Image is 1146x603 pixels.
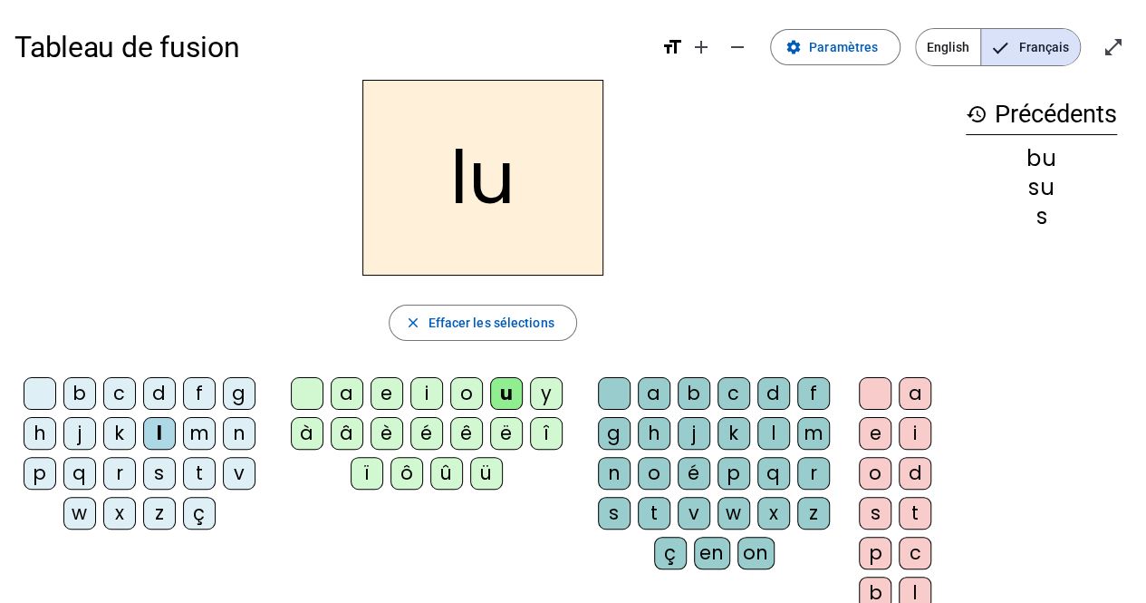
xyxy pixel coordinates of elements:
h3: Précédents [966,94,1117,135]
div: h [638,417,670,450]
div: w [717,497,750,530]
div: d [143,377,176,410]
div: b [678,377,710,410]
div: g [223,377,255,410]
div: g [598,417,631,450]
button: Entrer en plein écran [1095,29,1132,65]
div: bu [966,148,1117,170]
div: û [430,457,463,490]
div: à [291,417,323,450]
div: h [24,417,56,450]
span: English [916,29,980,65]
div: k [717,417,750,450]
button: Paramètres [770,29,900,65]
div: ï [351,457,383,490]
div: j [63,417,96,450]
div: m [183,417,216,450]
div: a [331,377,363,410]
div: b [63,377,96,410]
div: n [598,457,631,490]
div: ê [450,417,483,450]
div: o [450,377,483,410]
div: c [899,537,931,569]
div: z [797,497,830,530]
span: Paramètres [809,36,878,58]
div: o [859,457,891,490]
div: î [530,417,563,450]
div: q [63,457,96,490]
span: Effacer les sélections [428,312,554,334]
div: a [638,377,670,410]
div: i [410,377,443,410]
div: ü [470,457,503,490]
div: p [859,537,891,569]
div: r [797,457,830,490]
div: p [717,457,750,490]
div: r [103,457,136,490]
div: v [223,457,255,490]
div: t [183,457,216,490]
div: en [694,537,730,569]
div: su [966,177,1117,199]
mat-button-toggle-group: Language selection [915,28,1081,66]
div: é [678,457,710,490]
div: s [598,497,631,530]
mat-icon: open_in_full [1103,36,1124,58]
h1: Tableau de fusion [14,18,647,76]
div: p [24,457,56,490]
div: t [638,497,670,530]
div: l [757,417,790,450]
mat-icon: close [404,315,420,331]
div: f [183,377,216,410]
div: è [371,417,403,450]
div: ç [183,497,216,530]
mat-icon: add [690,36,712,58]
div: c [103,377,136,410]
span: Français [981,29,1080,65]
button: Effacer les sélections [389,305,576,341]
button: Diminuer la taille de la police [719,29,756,65]
div: s [859,497,891,530]
div: k [103,417,136,450]
div: d [899,457,931,490]
div: i [899,417,931,450]
mat-icon: history [966,103,987,125]
div: x [757,497,790,530]
div: m [797,417,830,450]
div: l [143,417,176,450]
div: â [331,417,363,450]
div: ç [654,537,687,569]
mat-icon: format_size [661,36,683,58]
div: on [737,537,775,569]
div: s [966,206,1117,228]
div: v [678,497,710,530]
div: w [63,497,96,530]
div: e [371,377,403,410]
div: n [223,417,255,450]
div: u [490,377,523,410]
div: e [859,417,891,450]
div: q [757,457,790,490]
div: z [143,497,176,530]
div: y [530,377,563,410]
div: c [717,377,750,410]
div: ô [390,457,423,490]
div: é [410,417,443,450]
div: s [143,457,176,490]
button: Augmenter la taille de la police [683,29,719,65]
div: t [899,497,931,530]
div: f [797,377,830,410]
div: o [638,457,670,490]
div: d [757,377,790,410]
div: ë [490,417,523,450]
div: x [103,497,136,530]
div: j [678,417,710,450]
div: a [899,377,931,410]
mat-icon: settings [785,39,802,55]
h2: lu [362,80,603,276]
mat-icon: remove [727,36,748,58]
